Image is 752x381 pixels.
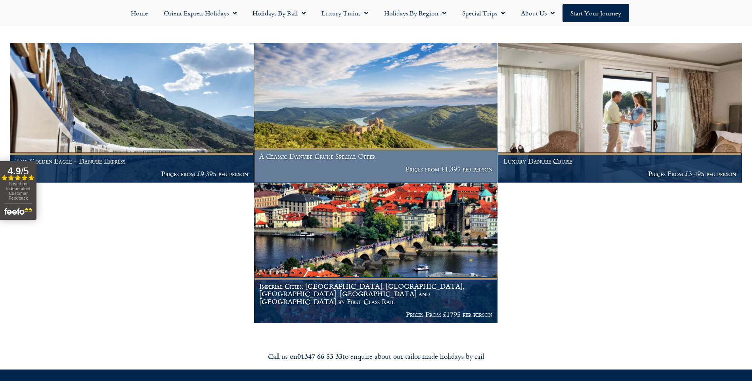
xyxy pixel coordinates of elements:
a: Orient Express Holidays [156,4,245,22]
strong: 01347 66 53 33 [297,351,343,361]
a: Home [123,4,156,22]
a: A Classic Danube Cruise Special Offer Prices from £1,895 per person [254,43,498,183]
h1: Luxury Danube Cruise [503,157,737,165]
a: Start your Journey [563,4,629,22]
h1: Imperial Cities: [GEOGRAPHIC_DATA], [GEOGRAPHIC_DATA], [GEOGRAPHIC_DATA], [GEOGRAPHIC_DATA] and [... [259,282,492,306]
p: Prices from £1,895 per person [259,165,492,173]
div: Call us on to enquire about our tailor made holidays by rail [154,352,598,361]
p: Prices From £3,495 per person [503,170,737,178]
a: Special Trips [454,4,513,22]
a: Imperial Cities: [GEOGRAPHIC_DATA], [GEOGRAPHIC_DATA], [GEOGRAPHIC_DATA], [GEOGRAPHIC_DATA] and [... [254,183,498,324]
nav: Menu [4,4,748,22]
a: Holidays by Rail [245,4,314,22]
h1: The Golden Eagle - Danube Express [15,157,249,165]
p: Prices From £1795 per person [259,311,492,318]
h1: A Classic Danube Cruise Special Offer [259,152,492,160]
a: About Us [513,4,563,22]
a: The Golden Eagle - Danube Express Prices from £9,395 per person [10,43,254,183]
a: Holidays by Region [376,4,454,22]
p: Prices from £9,395 per person [15,170,249,178]
a: Luxury Trains [314,4,376,22]
a: Luxury Danube Cruise Prices From £3,495 per person [498,43,742,183]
